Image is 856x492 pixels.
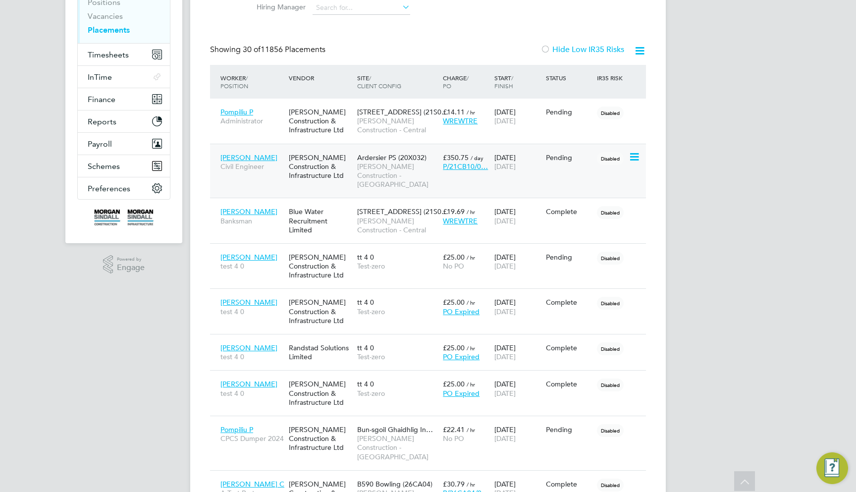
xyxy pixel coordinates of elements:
[286,293,355,330] div: [PERSON_NAME] Construction & Infrastructure Ltd
[467,344,475,352] span: / hr
[357,307,438,316] span: Test-zero
[443,74,469,90] span: / PO
[357,389,438,398] span: Test-zero
[218,247,646,256] a: [PERSON_NAME]test 4 0[PERSON_NAME] Construction & Infrastructure Ltdtt 4 0Test-zero£25.00 / hrNo ...
[218,374,646,383] a: [PERSON_NAME]test 4 0[PERSON_NAME] Construction & Infrastructure Ltdtt 4 0Test-zero£25.00 / hrPO ...
[492,103,543,130] div: [DATE]
[357,298,374,307] span: tt 4 0
[546,298,592,307] div: Complete
[78,177,170,199] button: Preferences
[443,352,480,361] span: PO Expired
[467,426,475,434] span: / hr
[220,389,284,398] span: test 4 0
[286,248,355,285] div: [PERSON_NAME] Construction & Infrastructure Ltd
[467,299,475,306] span: / hr
[220,253,277,262] span: [PERSON_NAME]
[243,45,325,55] span: 11856 Placements
[78,88,170,110] button: Finance
[78,133,170,155] button: Payroll
[249,2,306,11] label: Hiring Manager
[597,424,624,437] span: Disabled
[494,434,516,443] span: [DATE]
[492,375,543,402] div: [DATE]
[443,307,480,316] span: PO Expired
[467,481,475,488] span: / hr
[546,108,592,116] div: Pending
[443,207,465,216] span: £19.69
[492,69,543,95] div: Start
[546,153,592,162] div: Pending
[494,352,516,361] span: [DATE]
[88,11,123,21] a: Vacancies
[218,102,646,110] a: Pompiliu PAdministrator[PERSON_NAME] Construction & Infrastructure Ltd[STREET_ADDRESS] (21S0…[PER...
[117,255,145,264] span: Powered by
[597,297,624,310] span: Disabled
[443,380,465,388] span: £25.00
[594,69,629,87] div: IR35 Risk
[77,210,170,225] a: Go to home page
[286,103,355,140] div: [PERSON_NAME] Construction & Infrastructure Ltd
[220,380,277,388] span: [PERSON_NAME]
[443,480,465,489] span: £30.79
[220,298,277,307] span: [PERSON_NAME]
[88,95,115,104] span: Finance
[218,420,646,428] a: Pompiliu PCPCS Dumper 2024[PERSON_NAME] Construction & Infrastructure LtdBun-sgoil Ghaidhlig In…[...
[443,389,480,398] span: PO Expired
[443,253,465,262] span: £25.00
[220,116,284,125] span: Administrator
[220,307,284,316] span: test 4 0
[286,420,355,457] div: [PERSON_NAME] Construction & Infrastructure Ltd
[443,434,464,443] span: No PO
[494,162,516,171] span: [DATE]
[597,342,624,355] span: Disabled
[443,343,465,352] span: £25.00
[220,434,284,443] span: CPCS Dumper 2024
[243,45,261,55] span: 30 of
[467,381,475,388] span: / hr
[78,110,170,132] button: Reports
[286,148,355,185] div: [PERSON_NAME] Construction & Infrastructure Ltd
[357,434,438,461] span: [PERSON_NAME] Construction - [GEOGRAPHIC_DATA]
[494,217,516,225] span: [DATE]
[546,207,592,216] div: Complete
[494,74,513,90] span: / Finish
[357,116,438,134] span: [PERSON_NAME] Construction - Central
[357,162,438,189] span: [PERSON_NAME] Construction - [GEOGRAPHIC_DATA]
[88,117,116,126] span: Reports
[597,206,624,219] span: Disabled
[597,152,624,165] span: Disabled
[88,184,130,193] span: Preferences
[597,379,624,391] span: Disabled
[492,202,543,230] div: [DATE]
[286,69,355,87] div: Vendor
[540,45,624,55] label: Hide Low IR35 Risks
[313,1,410,15] input: Search for...
[78,155,170,177] button: Schemes
[494,389,516,398] span: [DATE]
[78,44,170,65] button: Timesheets
[492,338,543,366] div: [DATE]
[218,292,646,301] a: [PERSON_NAME]test 4 0[PERSON_NAME] Construction & Infrastructure Ltdtt 4 0Test-zero£25.00 / hrPO ...
[443,217,478,225] span: WREWTRE
[357,74,401,90] span: / Client Config
[220,207,277,216] span: [PERSON_NAME]
[220,108,253,116] span: Pompiliu P
[494,262,516,271] span: [DATE]
[357,253,374,262] span: tt 4 0
[546,425,592,434] div: Pending
[546,253,592,262] div: Pending
[546,380,592,388] div: Complete
[210,45,327,55] div: Showing
[355,69,440,95] div: Site
[443,262,464,271] span: No PO
[816,452,848,484] button: Engage Resource Center
[494,307,516,316] span: [DATE]
[220,352,284,361] span: test 4 0
[492,420,543,448] div: [DATE]
[357,343,374,352] span: tt 4 0
[357,217,438,234] span: [PERSON_NAME] Construction - Central
[220,153,277,162] span: [PERSON_NAME]
[88,50,129,59] span: Timesheets
[357,380,374,388] span: tt 4 0
[220,343,277,352] span: [PERSON_NAME]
